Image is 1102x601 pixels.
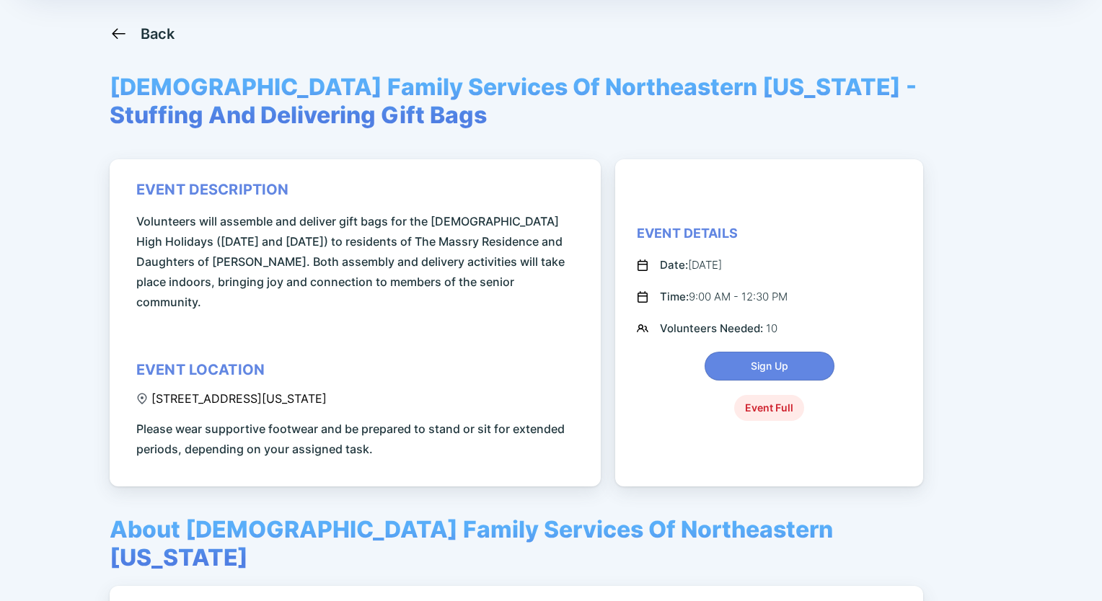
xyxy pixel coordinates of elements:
[660,258,688,272] span: Date:
[660,290,689,303] span: Time:
[660,288,788,306] div: 9:00 AM - 12:30 PM
[734,395,804,421] div: Event Full
[637,225,738,242] div: Event Details
[141,25,175,43] div: Back
[136,391,327,406] div: [STREET_ADDRESS][US_STATE]
[110,515,923,571] span: About [DEMOGRAPHIC_DATA] Family Services Of Northeastern [US_STATE]
[136,211,579,312] span: Volunteers will assemble and deliver gift bags for the [DEMOGRAPHIC_DATA] High Holidays ([DATE] a...
[660,257,722,274] div: [DATE]
[110,73,992,129] span: [DEMOGRAPHIC_DATA] Family Services Of Northeastern [US_STATE] - Stuffing And Delivering Gift Bags
[136,361,265,378] div: event location
[660,321,766,335] span: Volunteers Needed:
[705,352,834,380] button: Sign Up
[136,419,579,459] span: Please wear supportive footwear and be prepared to stand or sit for extended periods, depending o...
[136,181,289,198] div: event description
[660,320,777,337] div: 10
[751,359,788,373] span: Sign Up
